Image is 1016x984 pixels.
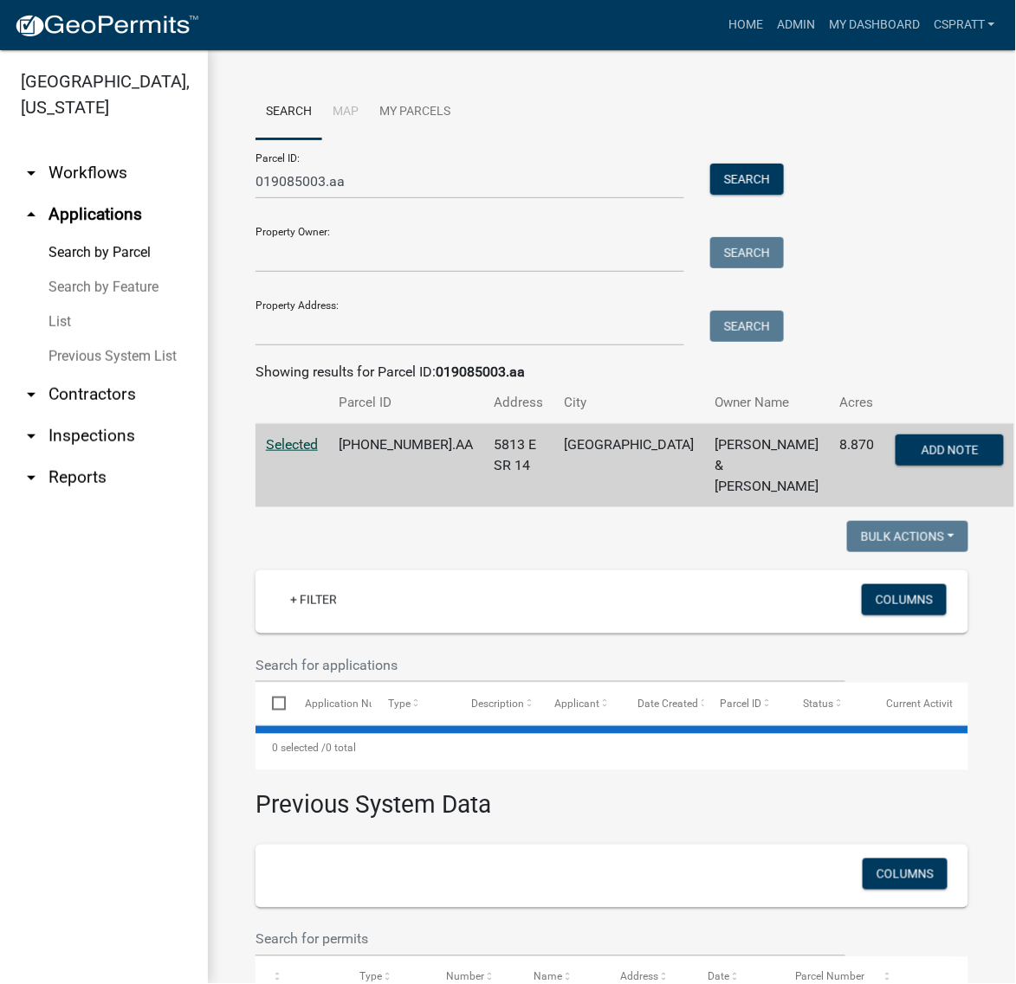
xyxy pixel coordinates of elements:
span: Date Created [637,698,698,710]
span: Parcel ID [721,698,762,710]
a: Selected [266,436,318,453]
button: Bulk Actions [847,521,968,552]
span: Current Activity [886,698,958,710]
td: 5813 E SR 14 [483,424,553,508]
a: Search [256,85,322,140]
a: cspratt [927,9,1002,42]
span: Description [471,698,524,710]
button: Search [710,237,784,268]
datatable-header-cell: Type [372,683,455,724]
datatable-header-cell: Date Created [621,683,704,724]
datatable-header-cell: Status [786,683,870,724]
td: 8.870 [830,424,885,508]
datatable-header-cell: Current Activity [870,683,953,724]
input: Search for applications [256,647,845,683]
span: Parcel Number [795,971,865,983]
span: Application Number [306,698,400,710]
span: Address [621,971,659,983]
div: Showing results for Parcel ID: [256,362,968,383]
button: Columns [862,584,947,615]
th: Address [483,383,553,423]
datatable-header-cell: Applicant [538,683,621,724]
datatable-header-cell: Select [256,683,288,724]
span: Type [388,698,411,710]
button: Search [710,311,784,342]
span: 0 selected / [272,743,326,755]
td: [PHONE_NUMBER].AA [328,424,483,508]
button: Add Note [896,434,1004,466]
span: Number [446,971,484,983]
i: arrow_drop_down [21,163,42,183]
button: Columns [863,859,948,890]
th: Owner Name [705,383,830,423]
td: [GEOGRAPHIC_DATA] [553,424,705,508]
span: Add Note [922,443,979,457]
div: 0 total [256,727,968,770]
th: City [553,383,705,423]
a: + Filter [276,584,351,615]
td: [PERSON_NAME] & [PERSON_NAME] [705,424,830,508]
span: Type [359,971,382,983]
span: Status [804,698,834,710]
span: Applicant [554,698,599,710]
datatable-header-cell: Parcel ID [704,683,787,724]
strong: 019085003.aa [436,363,525,380]
datatable-header-cell: Description [455,683,538,724]
button: Search [710,164,784,195]
i: arrow_drop_down [21,467,42,488]
i: arrow_drop_down [21,426,42,447]
span: Date [708,971,729,983]
a: My Dashboard [822,9,927,42]
input: Search for permits [256,922,845,957]
th: Acres [830,383,885,423]
datatable-header-cell: Application Number [288,683,372,724]
th: Parcel ID [328,383,483,423]
span: Name [534,971,562,983]
h3: Previous System Data [256,770,968,824]
i: arrow_drop_down [21,384,42,405]
a: My Parcels [369,85,461,140]
i: arrow_drop_up [21,204,42,225]
a: Home [722,9,770,42]
a: Admin [770,9,822,42]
